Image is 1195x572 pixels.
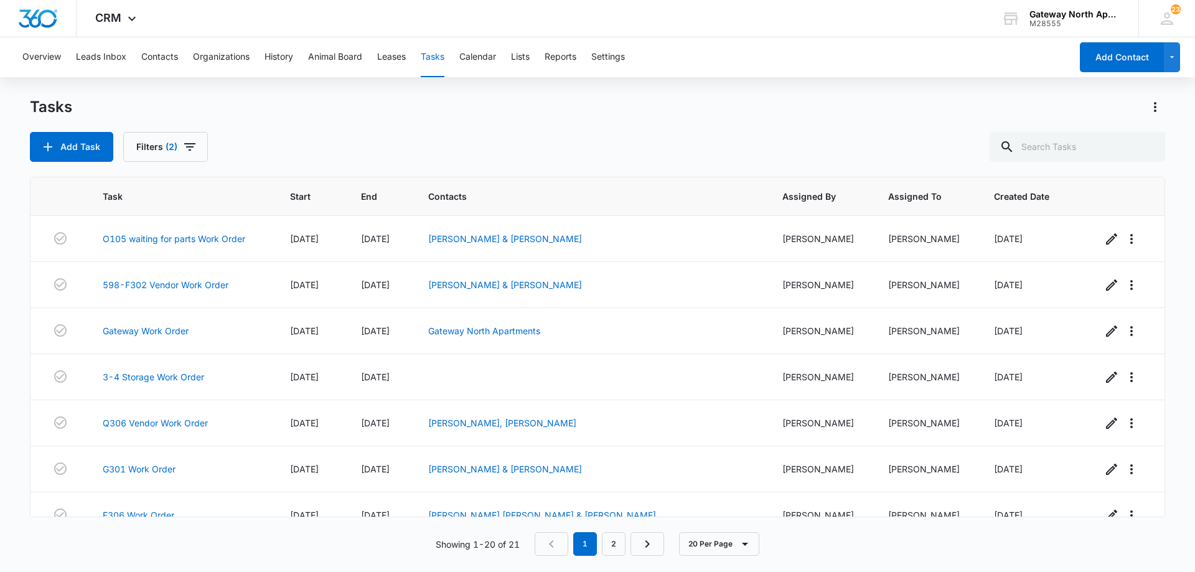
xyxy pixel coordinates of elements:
[421,37,444,77] button: Tasks
[535,532,664,556] nav: Pagination
[428,510,656,520] a: [PERSON_NAME] [PERSON_NAME] & [PERSON_NAME]
[1171,4,1181,14] div: notifications count
[888,370,964,383] div: [PERSON_NAME]
[361,233,390,244] span: [DATE]
[290,418,319,428] span: [DATE]
[361,372,390,382] span: [DATE]
[290,326,319,336] span: [DATE]
[782,370,858,383] div: [PERSON_NAME]
[994,464,1023,474] span: [DATE]
[361,464,390,474] span: [DATE]
[95,11,121,24] span: CRM
[888,462,964,476] div: [PERSON_NAME]
[459,37,496,77] button: Calendar
[888,190,946,203] span: Assigned To
[361,510,390,520] span: [DATE]
[265,37,293,77] button: History
[994,510,1023,520] span: [DATE]
[377,37,406,77] button: Leases
[888,232,964,245] div: [PERSON_NAME]
[123,132,208,162] button: Filters(2)
[428,190,735,203] span: Contacts
[428,279,582,290] a: [PERSON_NAME] & [PERSON_NAME]
[290,510,319,520] span: [DATE]
[888,416,964,429] div: [PERSON_NAME]
[428,464,582,474] a: [PERSON_NAME] & [PERSON_NAME]
[103,232,245,245] a: O105 waiting for parts Work Order
[782,190,840,203] span: Assigned By
[103,370,204,383] a: 3-4 Storage Work Order
[602,532,626,556] a: Page 2
[782,416,858,429] div: [PERSON_NAME]
[679,532,759,556] button: 20 Per Page
[994,326,1023,336] span: [DATE]
[888,324,964,337] div: [PERSON_NAME]
[591,37,625,77] button: Settings
[888,509,964,522] div: [PERSON_NAME]
[141,37,178,77] button: Contacts
[1029,19,1120,28] div: account id
[103,509,174,522] a: F306 Work Order
[990,132,1165,162] input: Search Tasks
[428,418,576,428] a: [PERSON_NAME], [PERSON_NAME]
[1145,97,1165,117] button: Actions
[994,418,1023,428] span: [DATE]
[511,37,530,77] button: Lists
[290,372,319,382] span: [DATE]
[782,509,858,522] div: [PERSON_NAME]
[76,37,126,77] button: Leads Inbox
[994,190,1054,203] span: Created Date
[1080,42,1164,72] button: Add Contact
[290,233,319,244] span: [DATE]
[103,190,242,203] span: Task
[308,37,362,77] button: Animal Board
[573,532,597,556] em: 1
[166,143,177,151] span: (2)
[361,326,390,336] span: [DATE]
[436,538,520,551] p: Showing 1-20 of 21
[994,279,1023,290] span: [DATE]
[361,418,390,428] span: [DATE]
[22,37,61,77] button: Overview
[30,98,72,116] h1: Tasks
[290,190,314,203] span: Start
[30,132,113,162] button: Add Task
[103,324,189,337] a: Gateway Work Order
[361,279,390,290] span: [DATE]
[1029,9,1120,19] div: account name
[782,278,858,291] div: [PERSON_NAME]
[103,278,228,291] a: 598-F302 Vendor Work Order
[994,233,1023,244] span: [DATE]
[103,462,176,476] a: G301 Work Order
[290,279,319,290] span: [DATE]
[782,324,858,337] div: [PERSON_NAME]
[782,232,858,245] div: [PERSON_NAME]
[994,372,1023,382] span: [DATE]
[782,462,858,476] div: [PERSON_NAME]
[428,233,582,244] a: [PERSON_NAME] & [PERSON_NAME]
[888,278,964,291] div: [PERSON_NAME]
[1171,4,1181,14] span: 23
[290,464,319,474] span: [DATE]
[361,190,380,203] span: End
[630,532,664,556] a: Next Page
[428,326,540,336] a: Gateway North Apartments
[193,37,250,77] button: Organizations
[545,37,576,77] button: Reports
[103,416,208,429] a: Q306 Vendor Work Order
